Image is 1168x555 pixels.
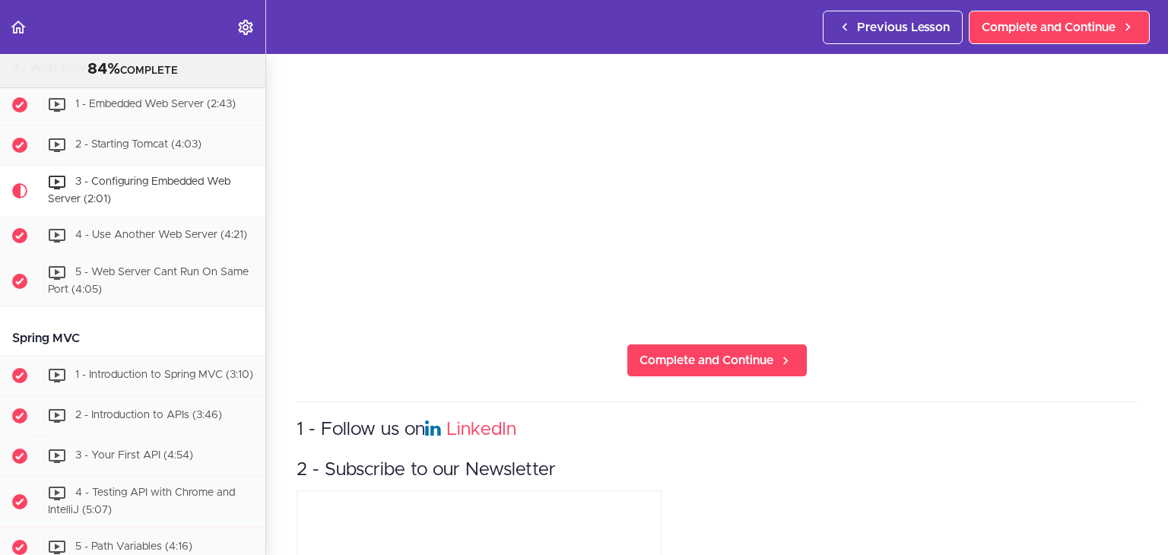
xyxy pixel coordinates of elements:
[19,60,246,80] div: COMPLETE
[297,458,1138,483] h3: 2 - Subscribe to our Newsletter
[236,18,255,36] svg: Settings Menu
[75,230,247,240] span: 4 - Use Another Web Server (4:21)
[857,18,950,36] span: Previous Lesson
[446,420,516,439] a: LinkedIn
[969,11,1150,44] a: Complete and Continue
[75,99,236,109] span: 1 - Embedded Web Server (2:43)
[982,18,1116,36] span: Complete and Continue
[48,176,230,205] span: 3 - Configuring Embedded Web Server (2:01)
[48,267,249,295] span: 5 - Web Server Cant Run On Same Port (4:05)
[75,541,192,552] span: 5 - Path Variables (4:16)
[297,417,1138,442] h3: 1 - Follow us on
[75,411,222,421] span: 2 - Introduction to APIs (3:46)
[87,62,120,77] span: 84%
[48,488,235,516] span: 4 - Testing API with Chrome and IntelliJ (5:07)
[823,11,963,44] a: Previous Lesson
[75,139,202,150] span: 2 - Starting Tomcat (4:03)
[9,18,27,36] svg: Back to course curriculum
[75,370,253,381] span: 1 - Introduction to Spring MVC (3:10)
[75,451,193,461] span: 3 - Your First API (4:54)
